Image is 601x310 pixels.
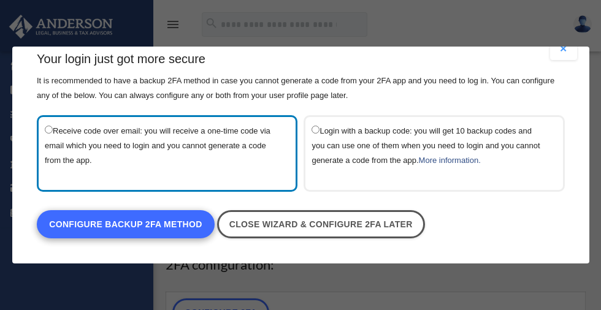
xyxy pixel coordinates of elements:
a: More information. [418,156,480,165]
p: It is recommended to have a backup 2FA method in case you cannot generate a code from your 2FA ap... [37,74,565,103]
label: Receive code over email: you will receive a one-time code via email which you need to login and y... [45,123,277,184]
input: Receive code over email: you will receive a one-time code via email which you need to login and y... [45,126,53,134]
label: Login with a backup code: you will get 10 backup codes and you can use one of them when you need ... [312,123,544,184]
button: Close modal [550,38,577,60]
a: Configure backup 2FA method [37,210,215,238]
a: Close wizard & configure 2FA later [216,210,424,238]
h3: Your login just got more secure [37,50,565,67]
input: Login with a backup code: you will get 10 backup codes and you can use one of them when you need ... [312,126,320,134]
